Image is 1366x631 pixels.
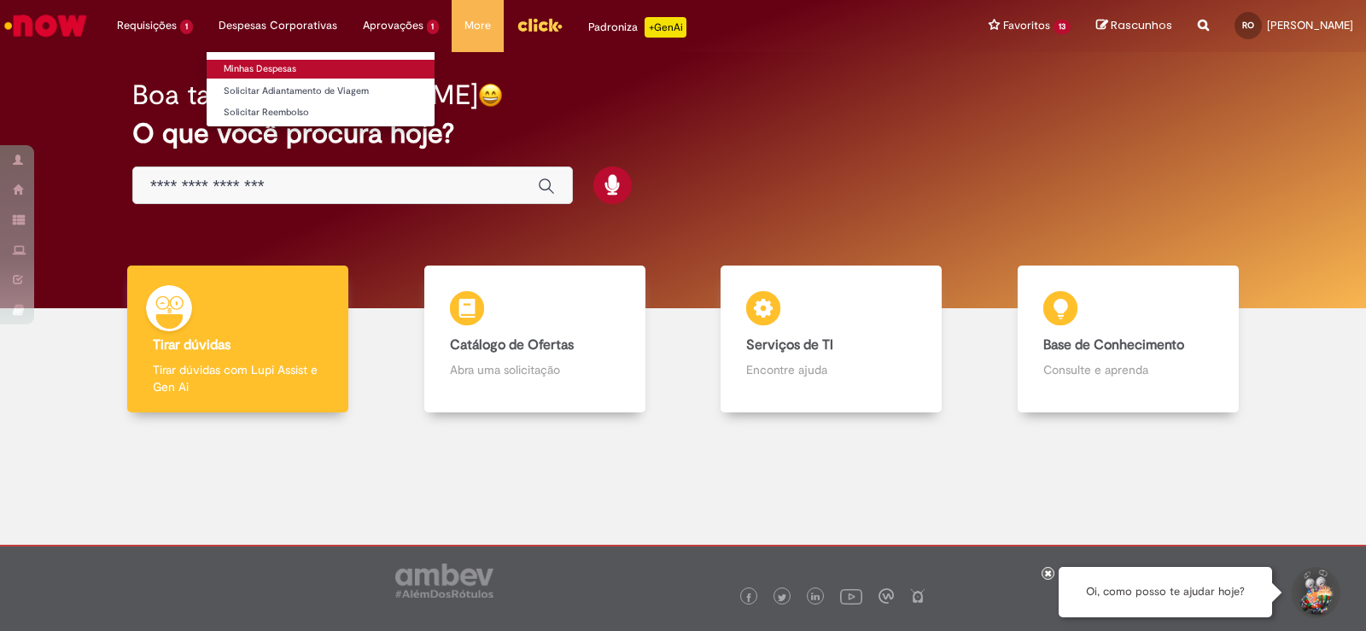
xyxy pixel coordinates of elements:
[395,564,493,598] img: logo_footer_ambev_rotulo_gray.png
[645,17,686,38] p: +GenAi
[1242,20,1254,31] span: RO
[1267,18,1353,32] span: [PERSON_NAME]
[219,17,337,34] span: Despesas Corporativas
[746,336,833,353] b: Serviços de TI
[207,82,435,101] a: Solicitar Adiantamento de Viagem
[2,9,90,43] img: ServiceNow
[117,17,177,34] span: Requisições
[840,585,862,607] img: logo_footer_youtube.png
[207,103,435,122] a: Solicitar Reembolso
[464,17,491,34] span: More
[1043,361,1213,378] p: Consulte e aprenda
[206,51,435,127] ul: Despesas Corporativas
[588,17,686,38] div: Padroniza
[207,60,435,79] a: Minhas Despesas
[683,266,980,413] a: Serviços de TI Encontre ajuda
[153,361,323,395] p: Tirar dúvidas com Lupi Assist e Gen Ai
[1054,20,1071,34] span: 13
[1003,17,1050,34] span: Favoritos
[811,593,820,603] img: logo_footer_linkedin.png
[478,83,503,108] img: happy-face.png
[744,593,753,602] img: logo_footer_facebook.png
[387,266,684,413] a: Catálogo de Ofertas Abra uma solicitação
[879,588,894,604] img: logo_footer_workplace.png
[450,361,620,378] p: Abra uma solicitação
[132,119,1234,149] h2: O que você procura hoje?
[746,361,916,378] p: Encontre ajuda
[90,266,387,413] a: Tirar dúvidas Tirar dúvidas com Lupi Assist e Gen Ai
[363,17,423,34] span: Aprovações
[1096,18,1172,34] a: Rascunhos
[517,12,563,38] img: click_logo_yellow_360x200.png
[132,80,478,110] h2: Boa tarde, [PERSON_NAME]
[180,20,193,34] span: 1
[450,336,574,353] b: Catálogo de Ofertas
[1289,567,1340,618] button: Iniciar Conversa de Suporte
[980,266,1277,413] a: Base de Conhecimento Consulte e aprenda
[1111,17,1172,33] span: Rascunhos
[153,336,231,353] b: Tirar dúvidas
[1043,336,1184,353] b: Base de Conhecimento
[427,20,440,34] span: 1
[1059,567,1272,617] div: Oi, como posso te ajudar hoje?
[910,588,925,604] img: logo_footer_naosei.png
[778,593,786,602] img: logo_footer_twitter.png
